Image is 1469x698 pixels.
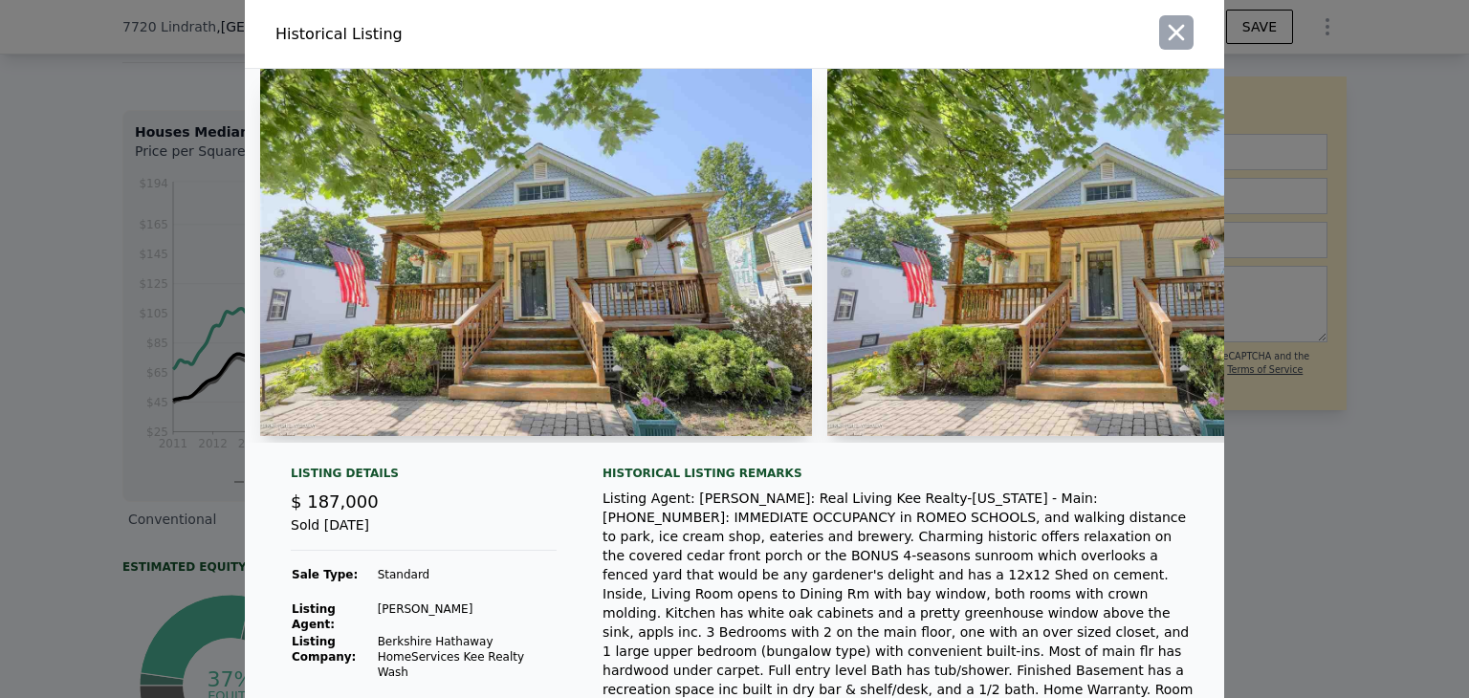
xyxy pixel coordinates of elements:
td: Berkshire Hathaway HomeServices Kee Realty Wash [377,633,557,681]
span: $ 187,000 [291,491,379,512]
td: [PERSON_NAME] [377,600,557,633]
td: Standard [377,566,557,583]
strong: Sale Type: [292,568,358,581]
div: Historical Listing remarks [603,466,1194,481]
strong: Listing Agent: [292,602,336,631]
img: Property Img [260,69,812,436]
div: Sold [DATE] [291,515,557,551]
div: Historical Listing [275,23,727,46]
div: Listing Details [291,466,557,489]
img: Property Img [827,69,1379,436]
strong: Listing Company: [292,635,356,664]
